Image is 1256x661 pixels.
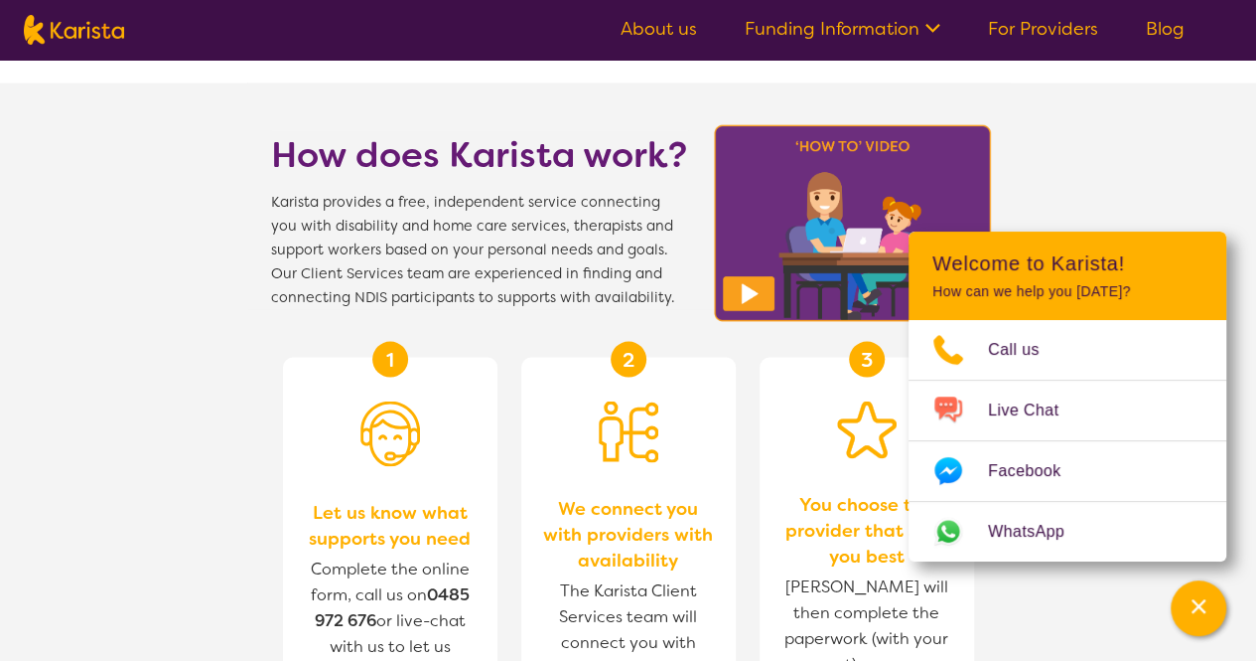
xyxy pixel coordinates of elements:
a: For Providers [988,17,1098,41]
img: Person being matched to services icon [599,402,658,463]
div: 1 [372,342,408,378]
img: Karista logo [24,15,124,45]
a: About us [621,17,697,41]
span: We connect you with providers with availability [541,496,716,574]
a: Funding Information [745,17,940,41]
div: 2 [611,342,646,378]
ul: Choose channel [908,320,1226,562]
a: Web link opens in a new tab. [908,502,1226,562]
span: Call us [988,335,1063,365]
span: Facebook [988,456,1084,486]
span: Live Chat [988,396,1082,425]
div: 3 [849,342,885,378]
img: Karista video [708,119,998,328]
span: Let us know what supports you need [303,500,478,552]
p: How can we help you [DATE]? [932,283,1202,300]
img: Person with headset icon [360,402,420,467]
button: Channel Menu [1171,580,1226,636]
span: WhatsApp [988,517,1088,547]
img: Star icon [837,402,897,459]
a: Blog [1146,17,1185,41]
span: Karista provides a free, independent service connecting you with disability and home care service... [271,191,688,310]
h2: Welcome to Karista! [932,251,1202,275]
span: You choose the provider that suits you best [779,492,954,570]
h1: How does Karista work? [271,131,688,179]
div: Channel Menu [908,232,1226,562]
